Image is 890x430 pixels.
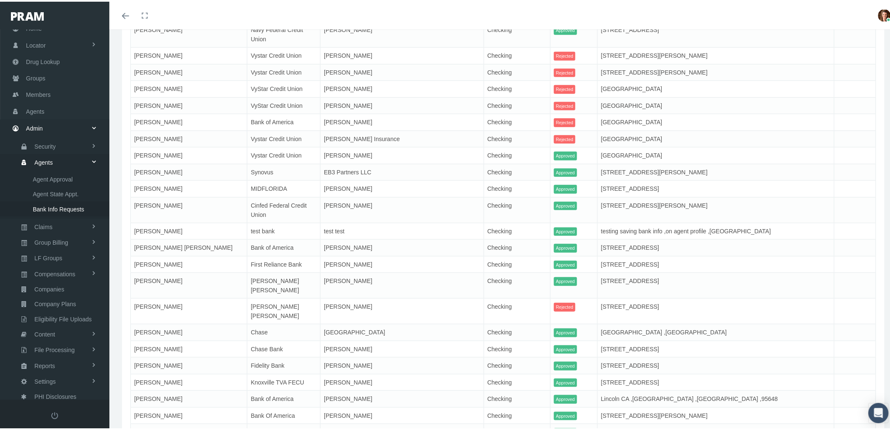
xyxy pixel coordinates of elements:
[247,112,321,129] td: Bank of America
[34,341,75,355] span: File Processing
[247,356,321,373] td: Fidelity Bank
[484,179,550,196] td: Checking
[597,20,834,46] td: [STREET_ADDRESS]
[33,200,84,215] span: Bank Info Requests
[131,20,247,46] td: [PERSON_NAME]
[131,254,247,271] td: [PERSON_NAME]
[484,339,550,356] td: Checking
[131,339,247,356] td: [PERSON_NAME]
[34,373,56,387] span: Settings
[554,134,575,142] span: Rejected
[554,344,577,353] span: Approved
[597,389,834,406] td: Lincoln CA ,[GEOGRAPHIC_DATA] ,[GEOGRAPHIC_DATA] ,95648
[131,297,247,323] td: [PERSON_NAME]
[321,339,484,356] td: [PERSON_NAME]
[484,96,550,112] td: Checking
[554,259,577,268] span: Approved
[321,389,484,406] td: [PERSON_NAME]
[597,297,834,323] td: [STREET_ADDRESS]
[247,221,321,238] td: test bank
[26,36,46,52] span: Locator
[247,129,321,146] td: Vystar Credit Union
[321,297,484,323] td: [PERSON_NAME]
[484,297,550,323] td: Checking
[131,96,247,112] td: [PERSON_NAME]
[321,323,484,339] td: [GEOGRAPHIC_DATA]
[33,185,79,200] span: Agent State Appt.
[597,323,834,339] td: [GEOGRAPHIC_DATA] ,[GEOGRAPHIC_DATA]
[554,327,577,336] span: Approved
[131,323,247,339] td: [PERSON_NAME]
[597,179,834,196] td: [STREET_ADDRESS]
[34,388,77,402] span: PHI Disclosures
[131,112,247,129] td: [PERSON_NAME]
[321,238,484,255] td: [PERSON_NAME]
[247,195,321,221] td: Cinfed Federal Credit Union
[321,20,484,46] td: [PERSON_NAME]
[597,96,834,112] td: [GEOGRAPHIC_DATA]
[247,46,321,63] td: Vystar Credit Union
[484,46,550,63] td: Checking
[554,410,577,419] span: Approved
[26,85,50,101] span: Members
[554,275,577,284] span: Approved
[321,62,484,79] td: [PERSON_NAME]
[484,356,550,373] td: Checking
[34,357,55,371] span: Reports
[34,234,68,248] span: Group Billing
[34,310,92,325] span: Eligibility File Uploads
[247,406,321,422] td: Bank Of America
[247,162,321,179] td: Synovus
[484,129,550,146] td: Checking
[247,297,321,323] td: [PERSON_NAME] [PERSON_NAME]
[131,389,247,406] td: [PERSON_NAME]
[484,254,550,271] td: Checking
[554,117,575,126] span: Rejected
[321,162,484,179] td: EB3 Partners LLC
[554,50,575,59] span: Rejected
[554,24,577,33] span: Approved
[554,67,575,76] span: Rejected
[131,46,247,63] td: [PERSON_NAME]
[247,179,321,196] td: MIDFLORIDA
[484,406,550,422] td: Checking
[869,401,889,422] div: Open Intercom Messenger
[554,360,577,369] span: Approved
[131,62,247,79] td: [PERSON_NAME]
[597,271,834,297] td: [STREET_ADDRESS]
[484,389,550,406] td: Checking
[597,79,834,96] td: [GEOGRAPHIC_DATA]
[321,372,484,389] td: [PERSON_NAME]
[33,171,73,185] span: Agent Approval
[597,406,834,422] td: [STREET_ADDRESS][PERSON_NAME]
[247,79,321,96] td: VyStar Credit Union
[34,138,56,152] span: Security
[247,62,321,79] td: Vystar Credit Union
[26,69,45,85] span: Groups
[597,162,834,179] td: [STREET_ADDRESS][PERSON_NAME]
[247,254,321,271] td: First Reliance Bank
[321,129,484,146] td: [PERSON_NAME] Insurance
[131,195,247,221] td: [PERSON_NAME]
[131,271,247,297] td: [PERSON_NAME]
[321,195,484,221] td: [PERSON_NAME]
[131,221,247,238] td: [PERSON_NAME]
[597,254,834,271] td: [STREET_ADDRESS]
[321,79,484,96] td: [PERSON_NAME]
[484,195,550,221] td: Checking
[34,265,75,280] span: Compensations
[597,112,834,129] td: [GEOGRAPHIC_DATA]
[34,280,64,295] span: Companies
[247,339,321,356] td: Chase Bank
[131,356,247,373] td: [PERSON_NAME]
[554,183,577,192] span: Approved
[597,356,834,373] td: [STREET_ADDRESS]
[554,150,577,159] span: Approved
[597,221,834,238] td: testing saving bank info ,on agent profile ,[GEOGRAPHIC_DATA]
[131,162,247,179] td: [PERSON_NAME]
[554,100,575,109] span: Rejected
[484,271,550,297] td: Checking
[321,112,484,129] td: [PERSON_NAME]
[597,146,834,163] td: [GEOGRAPHIC_DATA]
[247,372,321,389] td: Knoxville TVA FECU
